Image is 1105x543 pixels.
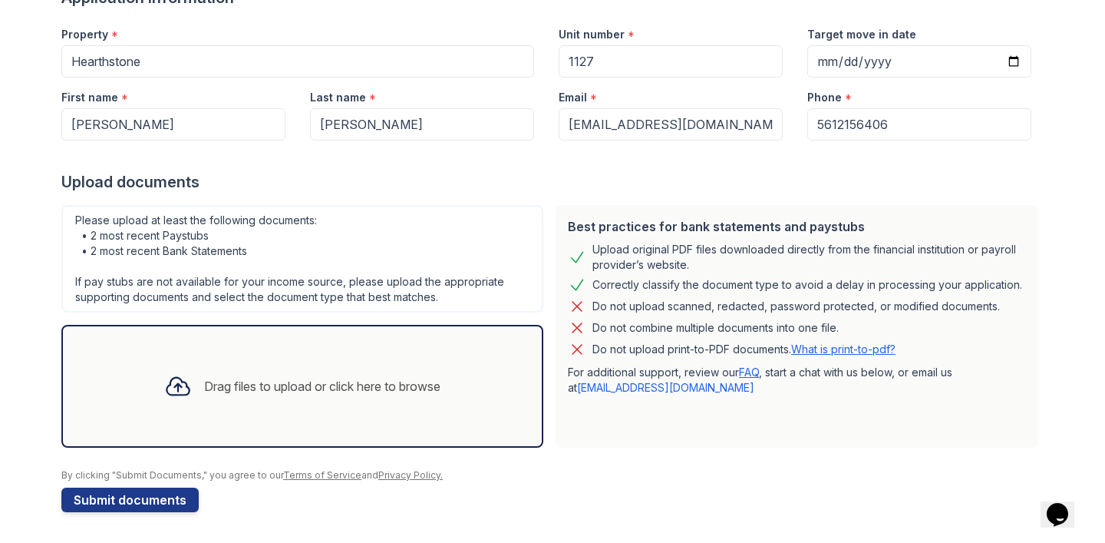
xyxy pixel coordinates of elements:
a: Privacy Policy. [378,469,443,481]
button: Submit documents [61,488,199,512]
label: Target move in date [807,27,916,42]
div: Correctly classify the document type to avoid a delay in processing your application. [592,276,1022,294]
a: Terms of Service [283,469,361,481]
a: FAQ [739,366,759,379]
label: Phone [807,90,842,105]
iframe: chat widget [1041,482,1090,528]
div: Please upload at least the following documents: • 2 most recent Paystubs • 2 most recent Bank Sta... [61,205,543,313]
div: Do not combine multiple documents into one file. [592,319,839,337]
div: Upload documents [61,171,1044,193]
p: For additional support, review our , start a chat with us below, or email us at [568,365,1025,396]
label: First name [61,90,118,105]
label: Last name [310,90,366,105]
label: Unit number [559,27,625,42]
p: Do not upload print-to-PDF documents. [592,342,896,357]
div: Drag files to upload or click here to browse [204,377,440,396]
label: Email [559,90,587,105]
div: Best practices for bank statements and paystubs [568,217,1025,236]
label: Property [61,27,108,42]
a: [EMAIL_ADDRESS][DOMAIN_NAME] [577,381,754,394]
div: By clicking "Submit Documents," you agree to our and [61,469,1044,482]
a: What is print-to-pdf? [791,343,896,356]
div: Upload original PDF files downloaded directly from the financial institution or payroll provider’... [592,242,1025,273]
div: Do not upload scanned, redacted, password protected, or modified documents. [592,297,1000,316]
